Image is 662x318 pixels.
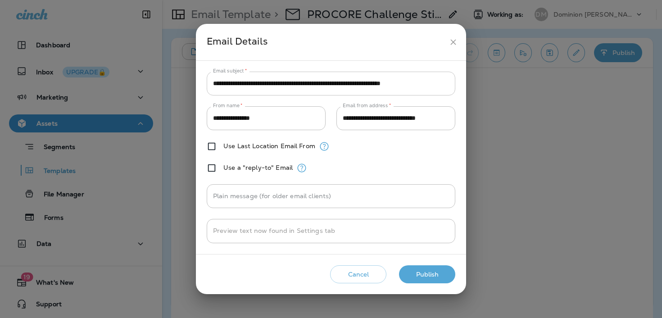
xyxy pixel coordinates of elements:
label: Use Last Location Email From [223,142,315,150]
button: Cancel [330,265,386,284]
div: Email Details [207,34,445,50]
button: Publish [399,265,455,284]
button: close [445,34,462,50]
label: Email from address [343,102,391,109]
label: Use a "reply-to" Email [223,164,293,171]
label: From name [213,102,243,109]
label: Email subject [213,68,247,74]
